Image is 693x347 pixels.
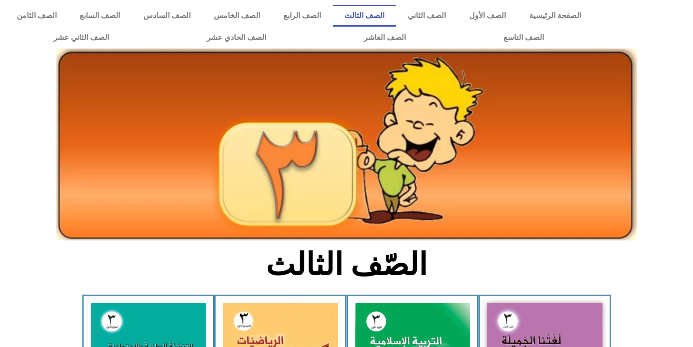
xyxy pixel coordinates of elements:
[517,5,593,27] a: الصفحة الرئيسية
[5,5,68,27] a: الصف الثامن
[189,246,504,283] h2: الصّف الثالث
[454,27,593,49] a: الصف التاسع
[5,27,158,49] a: الصف الثاني عشر
[68,5,132,27] a: الصف السابع
[272,5,333,27] a: الصف الرابع
[132,5,202,27] a: الصف السادس
[158,27,315,49] a: الصف الحادي عشر
[396,5,458,27] a: الصف الثاني
[202,5,272,27] a: الصف الخامس
[457,5,517,27] a: الصف الأول
[315,27,455,49] a: الصف العاشر
[333,5,396,27] a: الصف الثالث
